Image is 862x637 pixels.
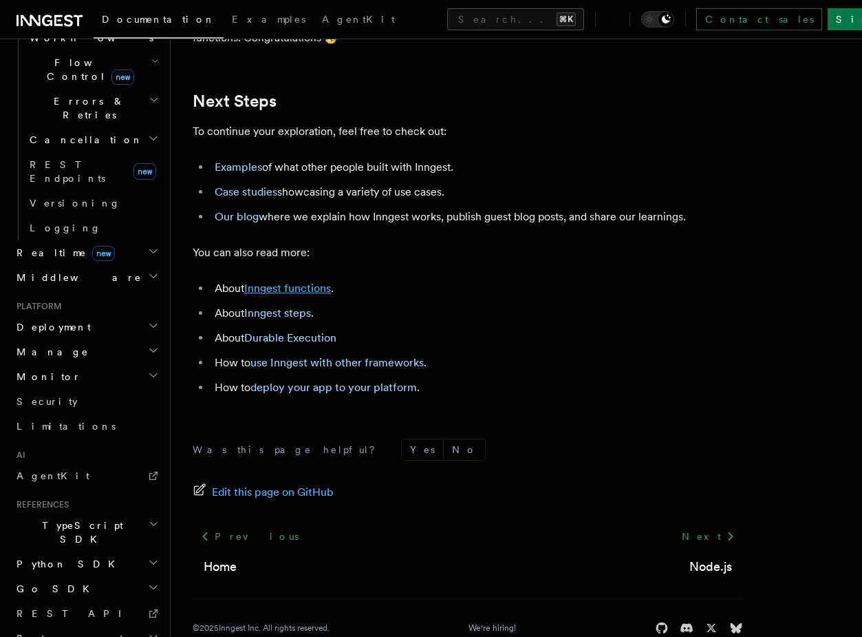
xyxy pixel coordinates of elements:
li: where we explain how Inngest works, publish guest blog posts, and share our learnings. [211,207,743,227]
p: Was this page helpful? [193,443,385,457]
span: AgentKit [322,14,395,25]
span: Platform [11,301,62,312]
a: Examples [224,4,314,37]
a: Inngest steps [244,306,311,320]
a: Edit this page on GitHub [193,483,334,502]
a: Next [674,524,743,549]
li: About . [211,304,743,323]
button: Realtimenew [11,240,162,265]
li: About [211,328,743,348]
span: Flow Control [24,56,151,83]
a: Examples [215,160,262,174]
button: Python SDK [11,552,162,576]
li: of what other people built with Inngest. [211,158,743,177]
button: TypeScript SDK [11,513,162,552]
a: We're hiring! [468,623,516,634]
span: Python SDK [11,557,123,571]
button: Deployment [11,315,162,340]
span: AI [11,450,25,461]
span: new [111,70,134,85]
span: Versioning [30,198,120,209]
span: Examples [232,14,305,25]
a: AgentKit [314,4,403,37]
span: new [133,163,156,180]
span: Monitor [11,370,81,384]
a: use Inngest with other frameworks [250,356,424,369]
a: Durable Execution [244,331,336,344]
button: Go SDK [11,576,162,601]
a: deploy your app to your platform [250,381,417,394]
span: References [11,499,69,510]
span: REST Endpoints [30,159,105,184]
li: About . [211,279,743,298]
a: Logging [24,216,162,240]
span: Security [17,396,78,407]
p: To continue your exploration, feel free to check out: [193,122,743,141]
span: Deployment [11,320,91,334]
span: Limitations [17,421,116,432]
span: Documentation [102,14,215,25]
span: Manage [11,345,89,359]
li: showcasing a variety of use cases. [211,182,743,202]
span: new [92,246,115,261]
button: Search...⌘K [447,8,584,30]
span: Logging [30,222,101,233]
button: Flow Controlnew [24,50,162,89]
a: Case studies [215,185,277,198]
button: Manage [11,340,162,364]
span: Middleware [11,271,142,284]
a: Previous [193,524,306,549]
a: Home [204,557,237,576]
span: REST API [17,608,133,619]
a: REST API [11,601,162,626]
a: Documentation [94,4,224,39]
div: © 2025 Inngest Inc. All rights reserved. [193,623,330,634]
span: TypeScript SDK [11,519,149,546]
p: You can also read more: [193,243,743,262]
span: Errors & Retries [24,94,149,122]
span: Cancellation [24,133,143,147]
span: Realtime [11,246,115,260]
button: No [444,439,485,460]
a: Node.js [689,557,732,576]
button: Monitor [11,364,162,389]
span: Edit this page on GitHub [212,483,334,502]
a: Security [11,389,162,414]
a: Our blog [215,210,259,223]
button: Errors & Retries [24,89,162,127]
a: Versioning [24,191,162,216]
button: Toggle dark mode [641,11,674,28]
button: Yes [402,439,443,460]
a: AgentKit [11,463,162,488]
li: How to . [211,378,743,397]
button: Middleware [11,265,162,290]
button: Cancellation [24,127,162,152]
a: Next Steps [193,92,277,111]
span: AgentKit [17,470,89,481]
li: How to . [211,353,743,373]
a: Limitations [11,414,162,439]
span: Go SDK [11,582,98,596]
a: Inngest functions [244,282,331,295]
a: Contact sales [696,8,822,30]
a: REST Endpointsnew [24,152,162,191]
kbd: ⌘K [557,12,576,26]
